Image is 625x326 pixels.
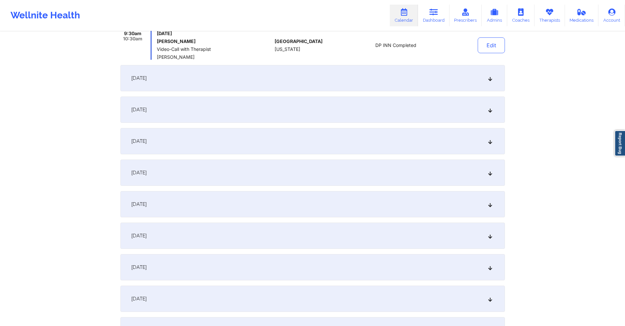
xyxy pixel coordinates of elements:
a: Calendar [390,5,418,26]
a: Prescribers [449,5,482,26]
span: [DATE] [131,264,147,271]
span: [DATE] [131,201,147,207]
span: [DATE] [131,138,147,144]
span: [DATE] [131,295,147,302]
a: Account [598,5,625,26]
span: [DATE] [131,75,147,81]
a: Admins [482,5,507,26]
span: 9:30am [124,31,141,36]
a: Report Bug [615,130,625,156]
span: DP INN Completed [375,43,416,48]
span: [DATE] [157,31,272,36]
a: Dashboard [418,5,449,26]
span: [GEOGRAPHIC_DATA] [275,39,323,44]
span: [PERSON_NAME] [157,54,272,60]
span: [DATE] [131,106,147,113]
a: Therapists [534,5,565,26]
a: Coaches [507,5,534,26]
h6: [PERSON_NAME] [157,39,272,44]
a: Medications [565,5,599,26]
span: [DATE] [131,232,147,239]
span: 10:30am [123,36,142,41]
span: Video-Call with Therapist [157,47,272,52]
span: [DATE] [131,169,147,176]
button: Edit [478,37,505,53]
span: [US_STATE] [275,47,300,52]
